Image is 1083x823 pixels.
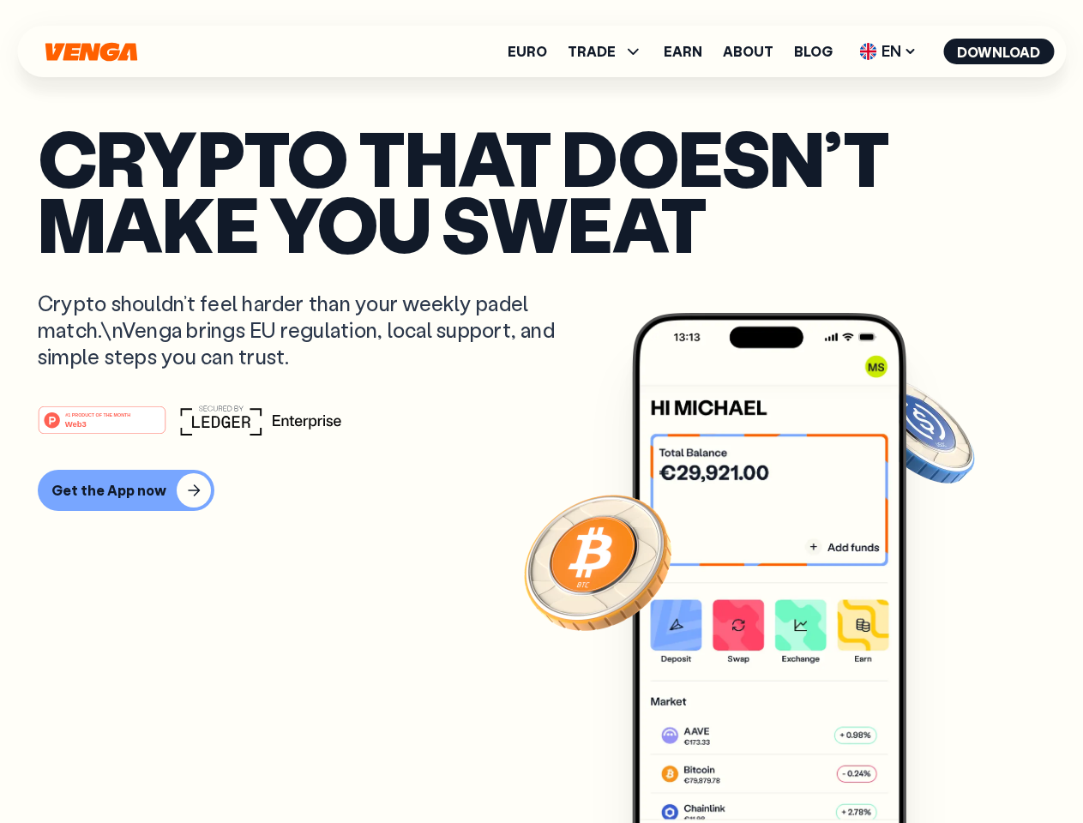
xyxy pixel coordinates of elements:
img: USDC coin [855,369,978,492]
button: Download [943,39,1054,64]
span: EN [853,38,923,65]
div: Get the App now [51,482,166,499]
tspan: #1 PRODUCT OF THE MONTH [65,411,130,417]
tspan: Web3 [65,418,87,428]
svg: Home [43,42,139,62]
p: Crypto that doesn’t make you sweat [38,124,1045,255]
a: Blog [794,45,833,58]
span: TRADE [568,45,616,58]
img: flag-uk [859,43,876,60]
a: Get the App now [38,470,1045,511]
button: Get the App now [38,470,214,511]
a: Earn [664,45,702,58]
span: TRADE [568,41,643,62]
p: Crypto shouldn’t feel harder than your weekly padel match.\nVenga brings EU regulation, local sup... [38,290,580,370]
img: Bitcoin [520,484,675,639]
a: About [723,45,773,58]
a: #1 PRODUCT OF THE MONTHWeb3 [38,416,166,438]
a: Euro [508,45,547,58]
